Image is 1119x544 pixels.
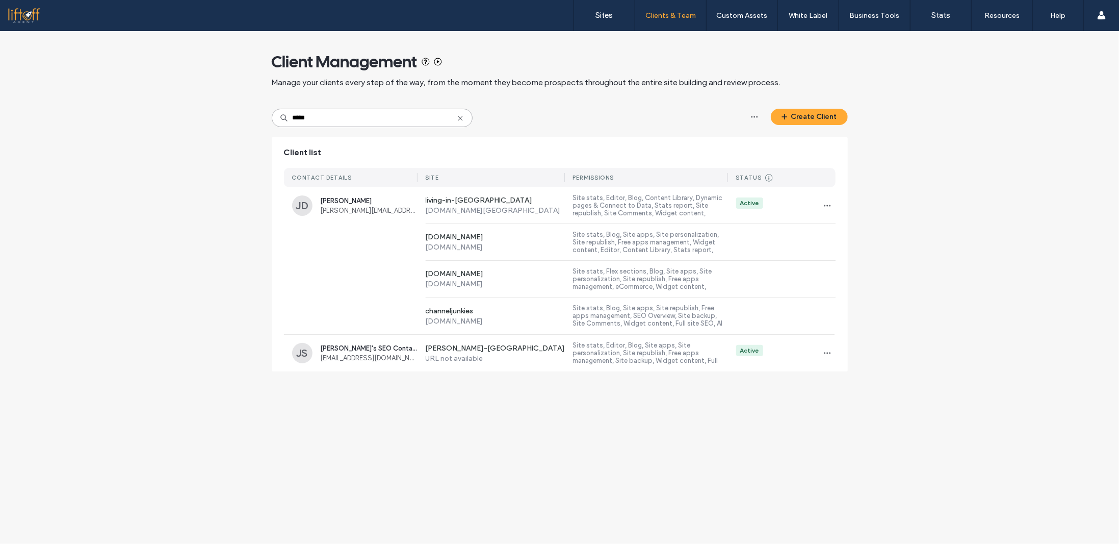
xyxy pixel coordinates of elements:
label: living-in-[GEOGRAPHIC_DATA] [426,196,565,206]
span: Client list [284,147,322,158]
span: [PERSON_NAME]'s SEO Contact [321,344,418,352]
label: [DOMAIN_NAME] [426,243,565,252]
label: Site stats, Blog, Site apps, Site republish, Free apps management, SEO Overview, Site backup, Sit... [573,304,728,328]
label: Site stats, Flex sections, Blog, Site apps, Site personalization, Site republish, Free apps manag... [573,267,728,291]
label: Site stats, Blog, Site apps, Site personalization, Site republish, Free apps management, Widget c... [573,231,728,254]
span: [EMAIL_ADDRESS][DOMAIN_NAME] [321,354,418,362]
label: [PERSON_NAME]-[GEOGRAPHIC_DATA] [426,344,565,354]
span: Help [23,7,44,16]
div: Active [740,199,759,208]
a: JS[PERSON_NAME]'s SEO Contact[EMAIL_ADDRESS][DOMAIN_NAME][PERSON_NAME]-[GEOGRAPHIC_DATA]URL not a... [284,335,836,372]
label: Sites [596,11,613,20]
label: channeljunkies [426,307,565,317]
label: Clients & Team [645,11,696,20]
label: Custom Assets [717,11,768,20]
label: Resources [984,11,1020,20]
span: Client Management [272,52,418,72]
label: [DOMAIN_NAME] [426,317,565,326]
label: Site stats, Editor, Blog, Content Library, Dynamic pages & Connect to Data, Stats report, Site re... [573,194,728,217]
label: White Label [789,11,828,20]
div: SITE [426,174,439,181]
div: PERMISSIONS [573,174,614,181]
a: JD[PERSON_NAME][PERSON_NAME][EMAIL_ADDRESS][DOMAIN_NAME]living-in-[GEOGRAPHIC_DATA][DOMAIN_NAME][... [284,187,836,335]
span: Manage your clients every step of the way, from the moment they become prospects throughout the e... [272,77,780,88]
span: [PERSON_NAME] [321,197,418,205]
div: Active [740,346,759,355]
label: URL not available [426,354,565,363]
label: Site stats, Editor, Blog, Site apps, Site personalization, Site republish, Free apps management, ... [573,341,728,365]
div: CONTACT DETAILS [292,174,352,181]
div: STATUS [736,174,762,181]
div: JS [292,343,313,363]
label: Business Tools [850,11,900,20]
div: JD [292,195,313,216]
label: [DOMAIN_NAME][GEOGRAPHIC_DATA] [426,206,565,215]
button: Create Client [771,109,848,125]
label: Help [1051,11,1066,20]
label: [DOMAIN_NAME] [426,233,565,243]
label: [DOMAIN_NAME] [426,280,565,288]
label: [DOMAIN_NAME] [426,269,565,280]
label: Stats [931,11,950,20]
span: [PERSON_NAME][EMAIL_ADDRESS][DOMAIN_NAME] [321,207,418,214]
